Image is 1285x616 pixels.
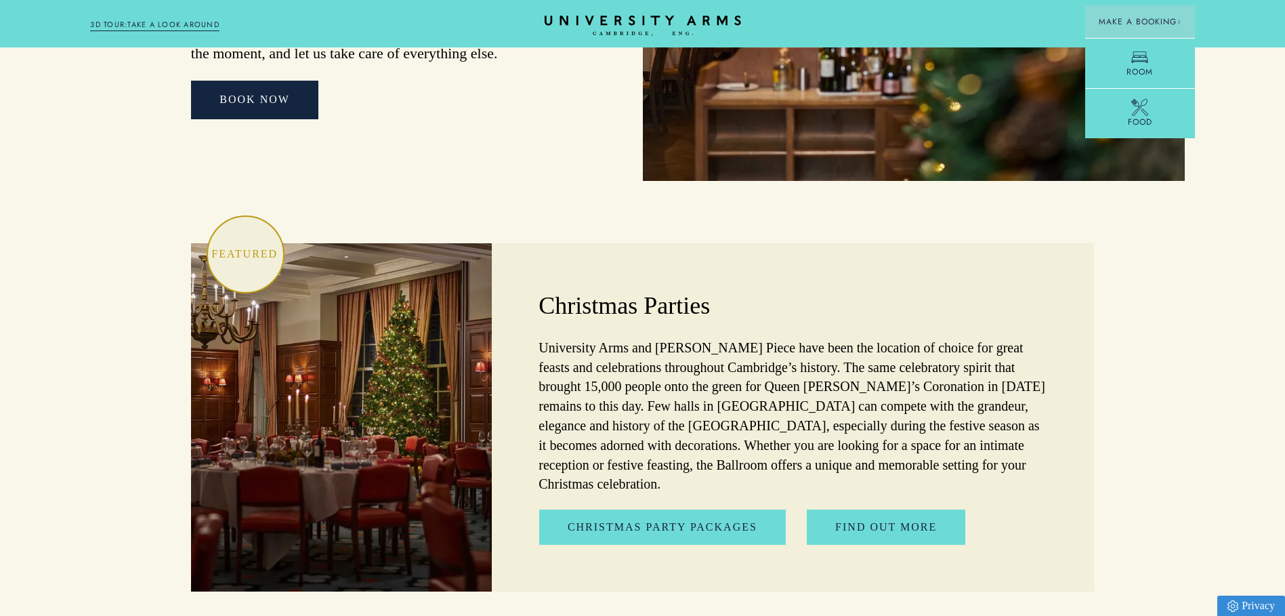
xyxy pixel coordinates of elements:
[191,81,318,119] a: BOOK NOW
[1085,5,1195,38] button: Make a BookingArrow icon
[207,243,283,266] p: Featured
[191,243,492,592] img: image-2eb62e0d8836f9b8fe65471afb56e775a1fd3682-2500x1667-jpg
[1099,16,1181,28] span: Make a Booking
[539,338,1047,494] p: University Arms and [PERSON_NAME] Piece have been the location of choice for great feasts and cel...
[539,290,1047,323] h2: Christmas Parties
[1128,116,1152,128] span: Food
[1126,66,1153,78] span: Room
[807,510,965,545] a: Find out More
[1177,20,1181,24] img: Arrow icon
[1085,38,1195,88] a: Room
[1217,596,1285,616] a: Privacy
[545,16,741,37] a: Home
[1227,600,1238,612] img: Privacy
[90,19,219,31] a: 3D TOUR:TAKE A LOOK AROUND
[539,510,786,545] a: Christmas Party Packages
[1085,88,1195,138] a: Food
